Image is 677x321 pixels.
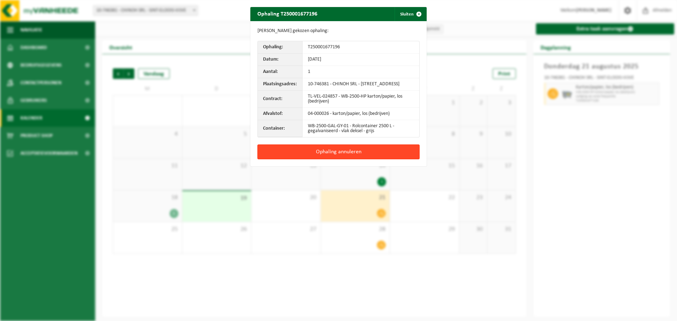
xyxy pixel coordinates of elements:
td: 1 [303,66,419,78]
td: 04-000026 - karton/papier, los (bedrijven) [303,108,419,120]
h2: Ophaling T250001677196 [250,7,324,20]
td: TL-VEL-024857 - WB-2500-HP karton/papier, los (bedrijven) [303,91,419,108]
th: Afvalstof: [258,108,303,120]
p: [PERSON_NAME] gekozen ophaling: [257,28,420,34]
td: WB-2500-GAL-GY-01 - Rolcontainer 2500 L - gegalvaniseerd - vlak deksel - grijs [303,120,419,137]
th: Datum: [258,54,303,66]
td: 10-746381 - CHINOH SRL - [STREET_ADDRESS] [303,78,419,91]
th: Container: [258,120,303,137]
th: Plaatsingsadres: [258,78,303,91]
th: Ophaling: [258,41,303,54]
td: [DATE] [303,54,419,66]
th: Contract: [258,91,303,108]
td: T250001677196 [303,41,419,54]
button: Sluiten [395,7,426,21]
th: Aantal: [258,66,303,78]
button: Ophaling annuleren [257,144,420,159]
